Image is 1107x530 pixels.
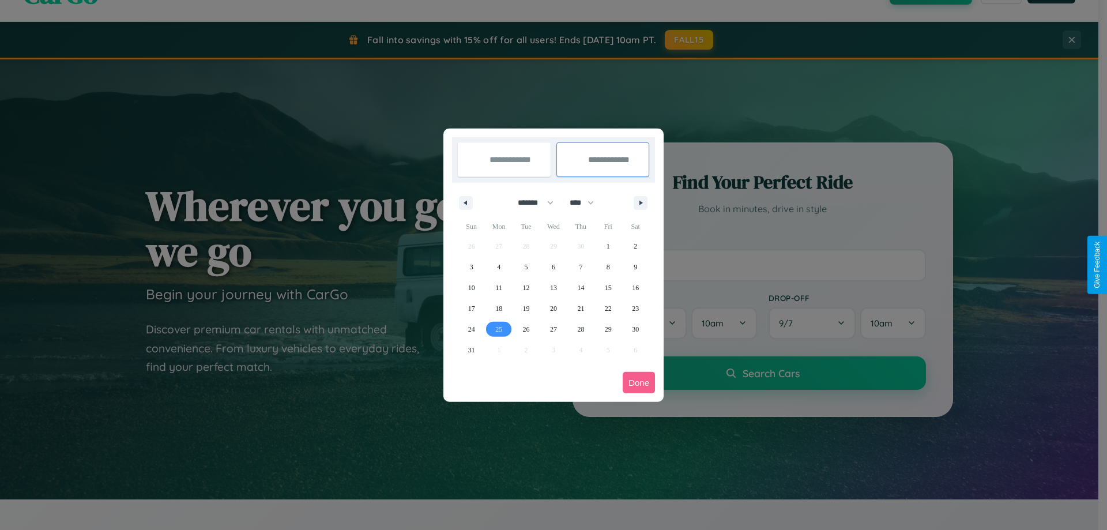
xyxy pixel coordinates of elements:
div: Give Feedback [1093,242,1101,288]
span: 5 [525,257,528,277]
span: 3 [470,257,473,277]
span: Sat [622,217,649,236]
span: 30 [632,319,639,340]
span: 7 [579,257,582,277]
button: 9 [622,257,649,277]
span: 12 [523,277,530,298]
button: 15 [594,277,622,298]
button: 25 [485,319,512,340]
span: 6 [552,257,555,277]
span: 26 [523,319,530,340]
button: 2 [622,236,649,257]
button: 21 [567,298,594,319]
span: 1 [607,236,610,257]
span: 9 [634,257,637,277]
span: 22 [605,298,612,319]
button: 16 [622,277,649,298]
span: Sun [458,217,485,236]
span: 23 [632,298,639,319]
button: 23 [622,298,649,319]
button: 27 [540,319,567,340]
button: 3 [458,257,485,277]
span: 8 [607,257,610,277]
span: Wed [540,217,567,236]
span: Tue [513,217,540,236]
button: 13 [540,277,567,298]
button: 31 [458,340,485,360]
button: 6 [540,257,567,277]
span: 11 [495,277,502,298]
button: 17 [458,298,485,319]
span: Fri [594,217,622,236]
span: 28 [577,319,584,340]
span: 14 [577,277,584,298]
button: 11 [485,277,512,298]
button: 30 [622,319,649,340]
span: Thu [567,217,594,236]
span: 27 [550,319,557,340]
button: Done [623,372,655,393]
span: 25 [495,319,502,340]
button: 19 [513,298,540,319]
button: 5 [513,257,540,277]
span: 18 [495,298,502,319]
button: 29 [594,319,622,340]
span: 4 [497,257,500,277]
span: 24 [468,319,475,340]
span: 10 [468,277,475,298]
button: 22 [594,298,622,319]
span: 2 [634,236,637,257]
button: 28 [567,319,594,340]
button: 4 [485,257,512,277]
button: 14 [567,277,594,298]
button: 7 [567,257,594,277]
button: 18 [485,298,512,319]
button: 24 [458,319,485,340]
span: 19 [523,298,530,319]
button: 1 [594,236,622,257]
span: 31 [468,340,475,360]
span: 13 [550,277,557,298]
button: 8 [594,257,622,277]
span: 20 [550,298,557,319]
button: 26 [513,319,540,340]
button: 12 [513,277,540,298]
span: Mon [485,217,512,236]
span: 15 [605,277,612,298]
span: 16 [632,277,639,298]
span: 29 [605,319,612,340]
span: 17 [468,298,475,319]
span: 21 [577,298,584,319]
button: 10 [458,277,485,298]
button: 20 [540,298,567,319]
